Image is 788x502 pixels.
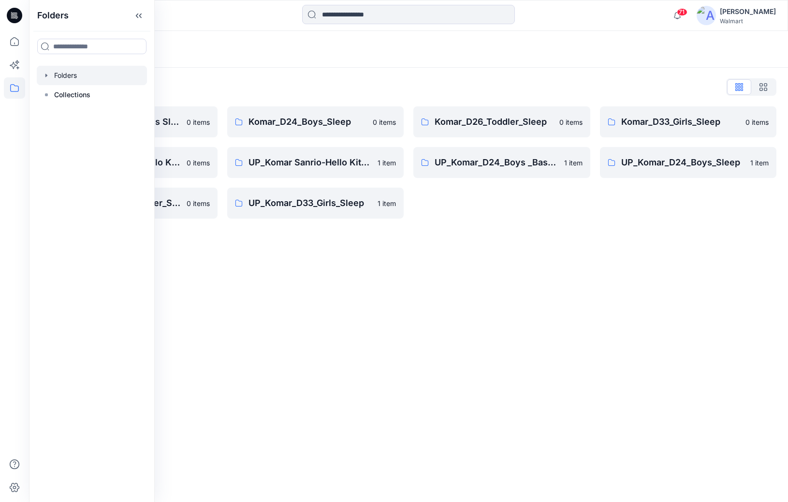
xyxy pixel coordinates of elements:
p: Komar_D33_Girls_Sleep [621,115,740,129]
p: Komar_D26_Toddler_Sleep [435,115,554,129]
p: 1 item [750,158,769,168]
p: 1 item [378,158,396,168]
img: avatar [697,6,716,25]
p: 1 item [564,158,583,168]
p: 1 item [378,198,396,208]
div: [PERSON_NAME] [720,6,776,17]
p: 0 items [559,117,583,127]
p: UP_Komar_D33_Girls_Sleep [248,196,372,210]
p: 0 items [187,117,210,127]
p: UP_Komar_D24_Boys_Sleep [621,156,745,169]
p: 0 items [187,158,210,168]
p: 0 items [187,198,210,208]
p: UP_Komar_D24_Boys _Basics [435,156,558,169]
p: UP_Komar Sanrio-Hello Kitty D33 Girls Sleep [248,156,372,169]
span: 71 [677,8,687,16]
a: Komar_D24_Boys_Sleep0 items [227,106,404,137]
div: Walmart [720,17,776,25]
a: UP_Komar_D24_Boys _Basics1 item [413,147,590,178]
a: Komar_D26_Toddler_Sleep0 items [413,106,590,137]
p: 0 items [745,117,769,127]
p: 0 items [373,117,396,127]
a: UP_Komar_D24_Boys_Sleep1 item [600,147,777,178]
a: UP_Komar_D33_Girls_Sleep1 item [227,188,404,219]
a: Komar_D33_Girls_Sleep0 items [600,106,777,137]
p: Collections [54,89,90,101]
p: Komar_D24_Boys_Sleep [248,115,367,129]
a: UP_Komar Sanrio-Hello Kitty D33 Girls Sleep1 item [227,147,404,178]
